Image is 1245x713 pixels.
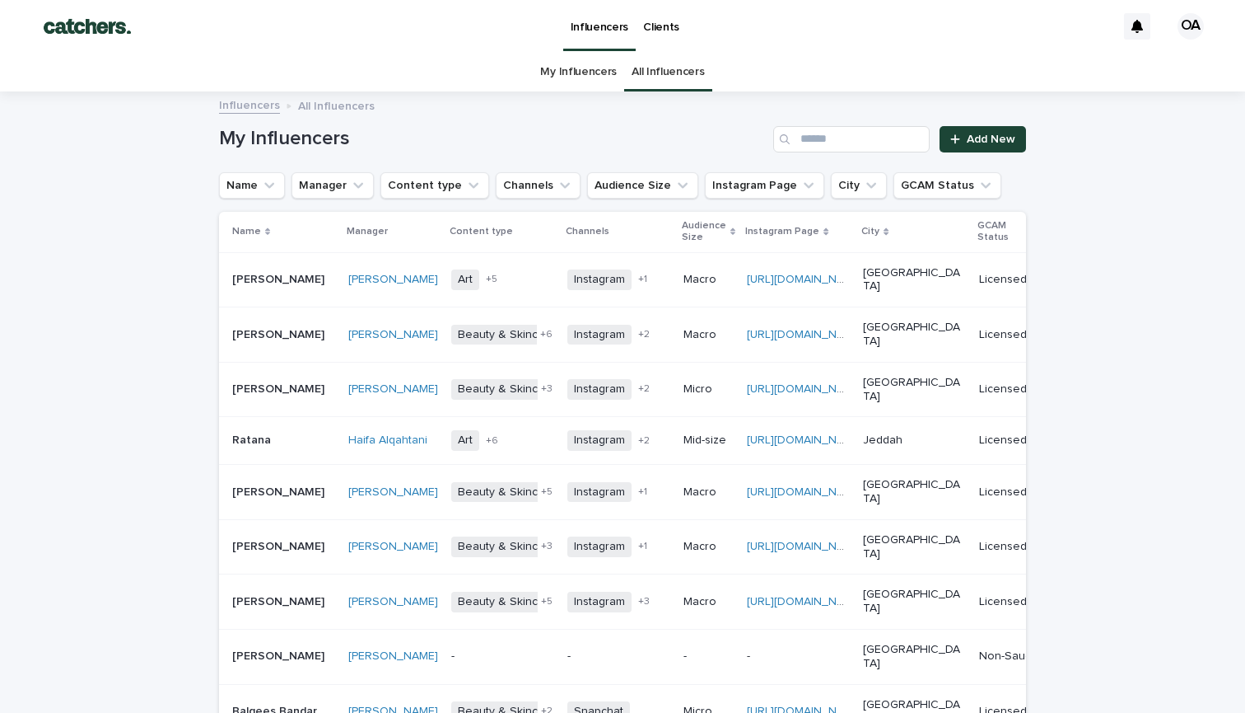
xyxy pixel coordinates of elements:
a: My Influencers [540,53,617,91]
input: Search [773,126,930,152]
span: + 1 [638,274,647,284]
tr: [PERSON_NAME][PERSON_NAME] [PERSON_NAME] Art+5Instagram+1Macro[URL][DOMAIN_NAME][GEOGRAPHIC_DATA]... [219,252,1064,307]
span: + 5 [541,487,553,497]
span: + 3 [541,542,553,551]
p: [PERSON_NAME] [232,646,328,664]
tr: RatanaRatana Haifa Alqahtani Art+6Instagram+2Mid-size[URL][DOMAIN_NAME]JeddahLicensed [219,417,1064,465]
button: Audience Size [587,172,698,199]
p: Jeddah [863,434,966,448]
span: + 3 [541,384,553,394]
span: + 6 [540,330,553,340]
span: Beauty & Skincare [451,537,562,557]
p: Licensed [979,328,1037,342]
button: City [831,172,887,199]
a: [URL][DOMAIN_NAME] [747,541,863,552]
p: [GEOGRAPHIC_DATA] [863,376,966,404]
p: - [451,650,554,664]
p: - [683,650,734,664]
a: [PERSON_NAME] [348,485,438,500]
a: [PERSON_NAME] [348,540,438,554]
p: Macro [683,595,734,609]
a: All Influencers [632,53,704,91]
button: Manager [291,172,374,199]
span: Beauty & Skincare [451,325,562,345]
p: [GEOGRAPHIC_DATA] [863,588,966,616]
span: + 1 [638,542,647,551]
button: Content type [380,172,489,199]
p: [PERSON_NAME] [232,379,328,396]
p: [PERSON_NAME] [232,592,328,609]
span: + 2 [638,384,650,394]
span: + 3 [638,597,650,607]
p: [GEOGRAPHIC_DATA] [863,643,966,671]
p: Licensed [979,434,1037,448]
p: Macro [683,540,734,554]
span: Instagram [567,379,632,400]
p: Mid-size [683,434,734,448]
span: + 2 [638,436,650,446]
p: Licensed [979,273,1037,287]
h1: My Influencers [219,127,767,151]
p: [PERSON_NAME] [232,325,328,342]
button: Channels [496,172,581,199]
button: Instagram Page [705,172,824,199]
span: Art [451,430,479,451]
a: [URL][DOMAIN_NAME] [747,434,863,446]
p: Ratana [232,430,274,448]
a: Influencers [219,95,280,114]
span: + 6 [486,436,498,446]
button: GCAM Status [893,172,1001,199]
tr: [PERSON_NAME][PERSON_NAME] [PERSON_NAME] Beauty & Skincare+3Instagram+2Micro[URL][DOMAIN_NAME][GE... [219,362,1064,417]
p: City [861,223,879,241]
p: [PERSON_NAME] [232,537,328,554]
span: + 1 [638,487,647,497]
span: + 5 [541,597,553,607]
tr: [PERSON_NAME][PERSON_NAME] [PERSON_NAME] Beauty & Skincare+6Instagram+2Macro[URL][DOMAIN_NAME][GE... [219,307,1064,363]
div: OA [1177,13,1204,40]
p: [GEOGRAPHIC_DATA] [863,321,966,349]
span: Art [451,270,479,290]
span: Instagram [567,482,632,503]
a: [URL][DOMAIN_NAME] [747,383,863,395]
p: Licensed [979,382,1037,396]
button: Name [219,172,285,199]
a: Haifa Alqahtani [348,434,427,448]
p: [GEOGRAPHIC_DATA] [863,478,966,506]
p: Instagram Page [745,223,819,241]
span: Beauty & Skincare [451,482,562,503]
p: Channels [566,223,609,241]
a: [URL][DOMAIN_NAME] [747,486,863,498]
p: [GEOGRAPHIC_DATA] [863,533,966,561]
p: Micro [683,382,734,396]
span: Beauty & Skincare [451,379,562,400]
tr: [PERSON_NAME][PERSON_NAME] [PERSON_NAME] Beauty & Skincare+5Instagram+1Macro[URL][DOMAIN_NAME][GE... [219,465,1064,520]
p: Macro [683,328,734,342]
p: [GEOGRAPHIC_DATA] [863,266,966,294]
p: Content type [450,223,513,241]
span: Instagram [567,430,632,451]
span: + 5 [486,274,497,284]
a: [PERSON_NAME] [348,595,438,609]
p: Non-Saudi [979,650,1037,664]
p: All Influencers [298,96,375,114]
span: Instagram [567,325,632,345]
p: Licensed [979,595,1037,609]
span: Add New [967,134,1015,145]
img: v2itfyCJQeeYoQfrvWhc [33,10,142,43]
p: - [747,646,753,664]
p: Licensed [979,485,1037,500]
a: [PERSON_NAME] [348,328,438,342]
span: Beauty & Skincare [451,592,562,612]
p: - [567,650,670,664]
tr: [PERSON_NAME][PERSON_NAME] [PERSON_NAME] ----- [GEOGRAPHIC_DATA]Non-Saudi [219,629,1064,684]
a: [PERSON_NAME] [348,382,438,396]
p: GCAM Status [977,217,1028,247]
a: [PERSON_NAME] [348,650,438,664]
p: [PERSON_NAME] [232,482,328,500]
span: + 2 [638,330,650,340]
p: Licensed [979,540,1037,554]
a: [URL][DOMAIN_NAME] [747,329,863,340]
span: Instagram [567,537,632,557]
tr: [PERSON_NAME][PERSON_NAME] [PERSON_NAME] Beauty & Skincare+5Instagram+3Macro[URL][DOMAIN_NAME][DO... [219,575,1064,630]
p: Macro [683,273,734,287]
